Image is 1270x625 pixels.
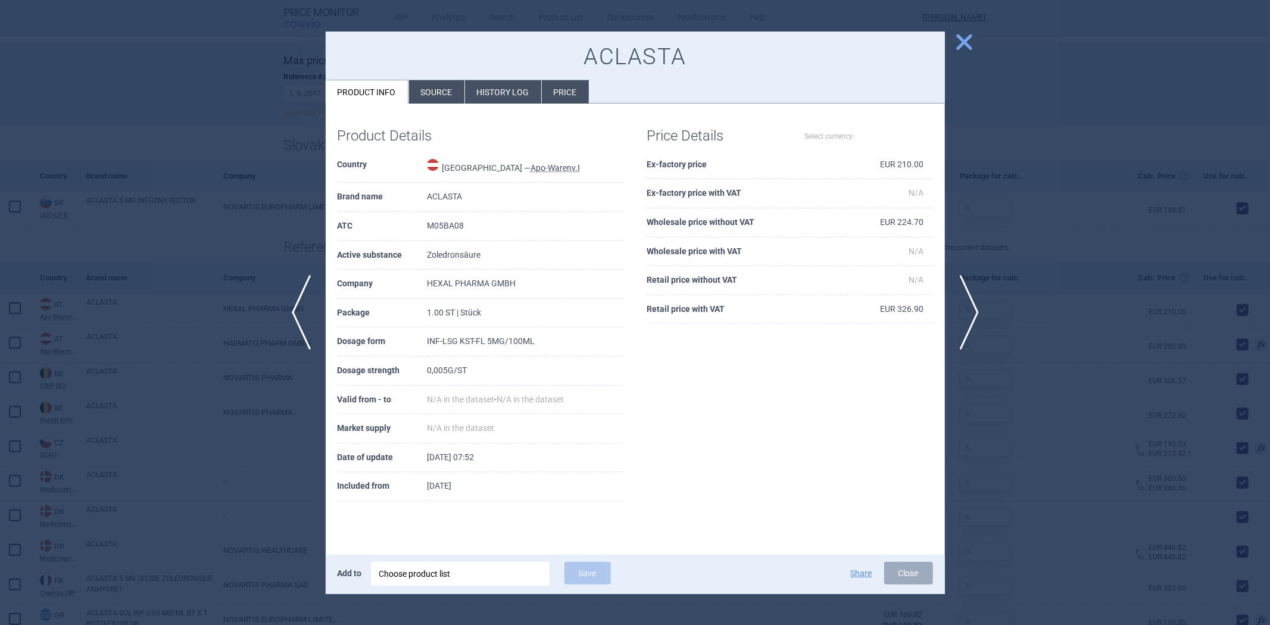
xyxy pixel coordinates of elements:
span: N/A [909,246,924,256]
th: Wholesale price with VAT [647,237,841,267]
td: INF-LSG KST-FL 5MG/100ML [427,327,623,357]
td: EUR 224.70 [841,208,933,237]
td: [DATE] 07:52 [427,443,623,473]
abbr: Apo-Warenv.I — Apothekerverlag Warenverzeichnis. Online database developed by the Österreichische... [531,163,580,173]
td: EUR 210.00 [841,151,933,180]
td: - [427,386,623,415]
span: N/A [909,275,924,285]
th: Retail price with VAT [647,295,841,324]
p: Add to [338,562,362,585]
h1: ACLASTA [338,43,933,71]
li: Price [542,80,589,104]
img: Austria [427,159,439,171]
th: Dosage form [338,327,427,357]
li: Source [409,80,464,104]
td: 0,005G/ST [427,357,623,386]
th: Country [338,151,427,183]
td: Zoledronsäure [427,241,623,270]
span: N/A in the dataset [427,395,494,404]
td: [DATE] [427,472,623,501]
span: N/A [909,188,924,198]
td: ACLASTA [427,183,623,212]
div: Choose product list [379,562,541,586]
th: Package [338,299,427,328]
button: Close [884,562,933,585]
button: Share [851,569,872,577]
th: Dosage strength [338,357,427,386]
span: N/A in the dataset [497,395,564,404]
th: Active substance [338,241,427,270]
li: History log [465,80,541,104]
label: Select currency: [805,126,855,146]
th: Retail price without VAT [647,266,841,295]
td: M05BA08 [427,212,623,241]
th: Ex-factory price [647,151,841,180]
th: Date of update [338,443,427,473]
h1: Product Details [338,127,480,145]
th: Brand name [338,183,427,212]
h1: Price Details [647,127,790,145]
td: HEXAL PHARMA GMBH [427,270,623,299]
th: Market supply [338,414,427,443]
th: Valid from - to [338,386,427,415]
div: Choose product list [371,562,550,586]
button: Save [564,562,611,585]
th: ATC [338,212,427,241]
th: Included from [338,472,427,501]
td: EUR 326.90 [841,295,933,324]
td: 1.00 ST | Stück [427,299,623,328]
td: [GEOGRAPHIC_DATA] — [427,151,623,183]
th: Wholesale price without VAT [647,208,841,237]
span: N/A in the dataset [427,423,494,433]
th: Ex-factory price with VAT [647,179,841,208]
th: Company [338,270,427,299]
li: Product info [326,80,408,104]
